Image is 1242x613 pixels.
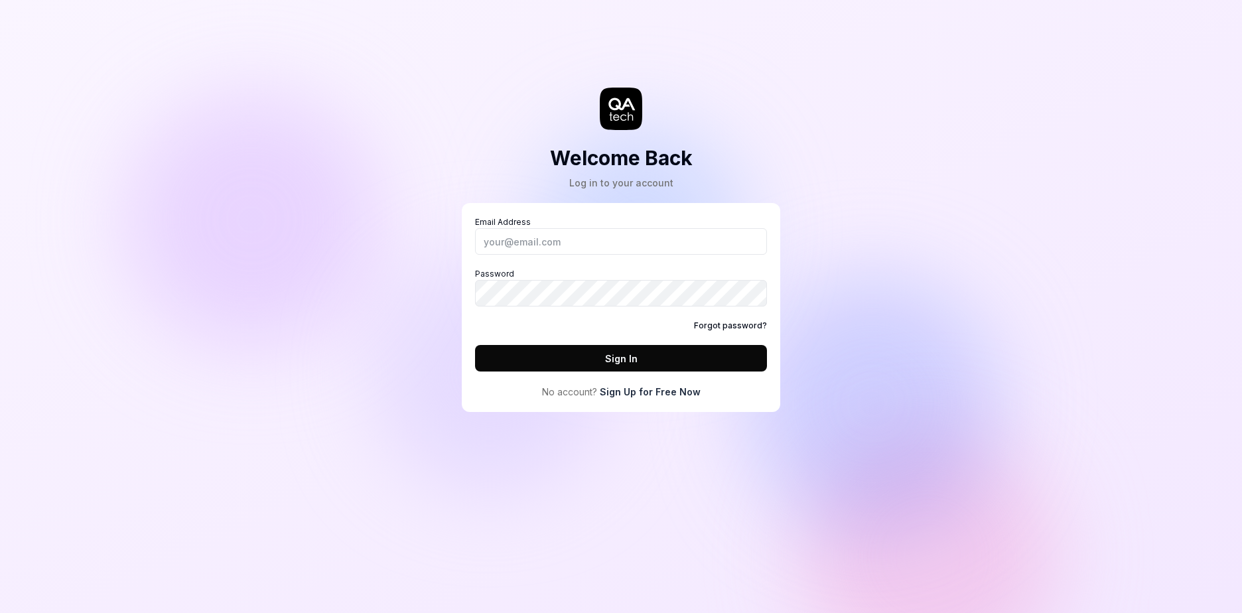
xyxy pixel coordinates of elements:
input: Email Address [475,228,767,255]
a: Forgot password? [694,320,767,332]
div: Log in to your account [550,176,693,190]
button: Sign In [475,345,767,372]
label: Password [475,268,767,306]
span: No account? [542,385,597,399]
a: Sign Up for Free Now [600,385,701,399]
h2: Welcome Back [550,143,693,173]
label: Email Address [475,216,767,255]
input: Password [475,280,767,306]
